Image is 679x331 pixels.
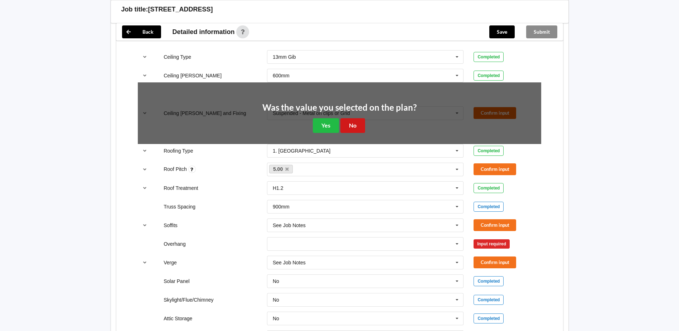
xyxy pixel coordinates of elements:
button: reference-toggle [138,163,152,176]
div: Completed [474,71,504,81]
div: No [273,297,279,302]
button: reference-toggle [138,51,152,63]
div: No [273,279,279,284]
label: Skylight/Flue/Chimney [164,297,213,303]
a: 5.00 [269,165,293,173]
button: reference-toggle [138,69,152,82]
button: No [340,118,365,133]
div: H1.2 [273,186,283,191]
label: Truss Spacing [164,204,195,210]
label: Roofing Type [164,148,193,154]
label: Ceiling Type [164,54,191,60]
div: No [273,316,279,321]
label: Attic Storage [164,316,192,321]
div: Completed [474,183,504,193]
button: reference-toggle [138,144,152,157]
label: Verge [164,260,177,265]
label: Solar Panel [164,278,189,284]
h3: Job title: [121,5,148,14]
div: 1. [GEOGRAPHIC_DATA] [273,148,330,153]
button: Confirm input [474,219,516,231]
div: Completed [474,313,504,323]
button: reference-toggle [138,219,152,232]
h3: [STREET_ADDRESS] [148,5,213,14]
div: See Job Notes [273,260,306,265]
div: 13mm Gib [273,54,296,59]
span: Detailed information [173,29,235,35]
div: Completed [474,52,504,62]
div: Completed [474,146,504,156]
label: Ceiling [PERSON_NAME] [164,73,222,78]
div: Completed [474,295,504,305]
div: See Job Notes [273,223,306,228]
button: Yes [313,118,339,133]
div: Completed [474,276,504,286]
div: Completed [474,202,504,212]
button: Confirm input [474,256,516,268]
div: Input required [474,239,510,249]
div: 900mm [273,204,290,209]
button: Back [122,25,161,38]
div: 600mm [273,73,290,78]
button: Save [489,25,515,38]
button: reference-toggle [138,182,152,195]
h2: Was the value you selected on the plan? [262,102,417,113]
label: Soffits [164,222,178,228]
label: Roof Treatment [164,185,198,191]
button: Confirm input [474,163,516,175]
label: Roof Pitch [164,166,188,172]
label: Overhang [164,241,185,247]
button: reference-toggle [138,256,152,269]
